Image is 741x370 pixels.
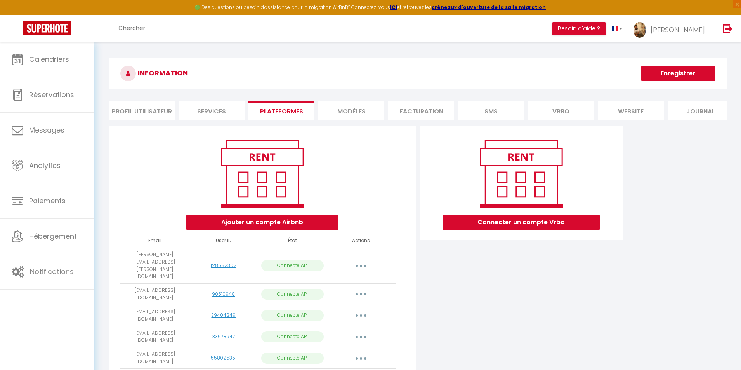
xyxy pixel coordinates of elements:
li: Profil Utilisateur [109,101,175,120]
p: Connecté API [261,353,324,364]
a: 39404249 [211,312,236,318]
td: [EMAIL_ADDRESS][DOMAIN_NAME] [120,284,189,305]
th: Actions [327,234,396,248]
img: rent.png [213,136,312,211]
button: Connecter un compte Vrbo [443,215,600,230]
img: ... [634,22,646,38]
a: 33678947 [212,333,235,340]
a: 128582302 [211,262,236,269]
li: Vrbo [528,101,594,120]
li: Journal [668,101,734,120]
span: Chercher [118,24,145,32]
span: Notifications [30,267,74,276]
a: 558025351 [211,354,236,361]
p: Connecté API [261,310,324,321]
th: User ID [189,234,258,248]
button: Enregistrer [641,66,715,81]
span: Calendriers [29,54,69,64]
p: Connecté API [261,331,324,342]
th: Email [120,234,189,248]
button: Besoin d'aide ? [552,22,606,35]
li: Plateformes [248,101,314,120]
td: [EMAIL_ADDRESS][DOMAIN_NAME] [120,305,189,326]
p: Connecté API [261,289,324,300]
span: Paiements [29,196,66,206]
button: Ajouter un compte Airbnb [186,215,338,230]
img: rent.png [472,136,571,211]
p: Connecté API [261,260,324,271]
a: Chercher [113,15,151,42]
a: ... [PERSON_NAME] [628,15,715,42]
span: Messages [29,125,64,135]
img: Super Booking [23,21,71,35]
a: créneaux d'ouverture de la salle migration [432,4,546,10]
td: [PERSON_NAME][EMAIL_ADDRESS][PERSON_NAME][DOMAIN_NAME] [120,248,189,283]
iframe: Chat [708,335,735,364]
td: [EMAIL_ADDRESS][DOMAIN_NAME] [120,347,189,369]
span: [PERSON_NAME] [651,25,705,35]
span: Hébergement [29,231,77,241]
img: logout [723,24,732,33]
li: SMS [458,101,524,120]
span: Réservations [29,90,74,99]
li: website [598,101,664,120]
th: État [258,234,327,248]
a: 90510948 [212,291,235,297]
a: ICI [390,4,397,10]
li: Facturation [388,101,454,120]
li: MODÈLES [318,101,384,120]
h3: INFORMATION [109,58,727,89]
span: Analytics [29,161,61,170]
td: [EMAIL_ADDRESS][DOMAIN_NAME] [120,326,189,347]
li: Services [179,101,245,120]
